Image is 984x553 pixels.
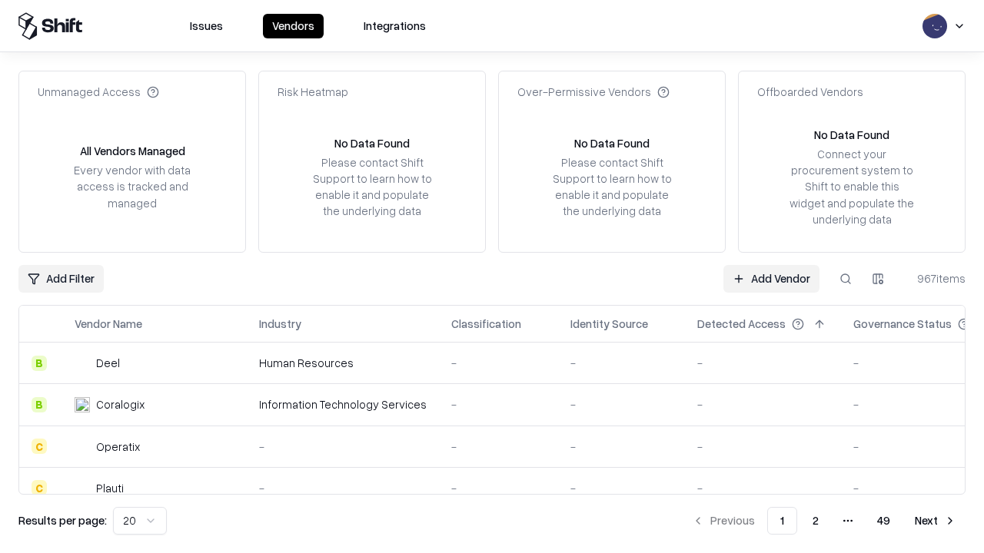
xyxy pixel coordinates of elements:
div: - [451,480,546,496]
div: - [451,439,546,455]
div: Connect your procurement system to Shift to enable this widget and populate the underlying data [788,146,916,227]
div: - [259,480,427,496]
div: Plauti [96,480,124,496]
div: Deel [96,355,120,371]
div: 967 items [904,270,966,286]
button: 2 [800,507,831,535]
p: Results per page: [18,512,107,528]
div: - [697,439,829,455]
button: Integrations [354,14,435,38]
div: - [451,396,546,412]
div: - [697,396,829,412]
div: Coralogix [96,396,145,412]
button: Next [906,507,966,535]
div: Human Resources [259,355,427,371]
div: Detected Access [697,316,786,332]
img: Coralogix [75,397,90,412]
div: Identity Source [570,316,648,332]
div: Please contact Shift Support to learn how to enable it and populate the underlying data [308,154,436,220]
div: Information Technology Services [259,396,427,412]
div: - [259,439,427,455]
div: C [32,439,47,454]
div: No Data Found [574,135,650,151]
div: Over-Permissive Vendors [517,84,670,100]
img: Deel [75,356,90,371]
div: Risk Heatmap [278,84,348,100]
div: Vendor Name [75,316,142,332]
div: Unmanaged Access [38,84,159,100]
button: Vendors [263,14,324,38]
div: C [32,480,47,495]
div: - [697,480,829,496]
div: No Data Found [334,135,410,151]
div: Classification [451,316,521,332]
div: Operatix [96,439,140,455]
button: 1 [767,507,797,535]
div: - [570,480,673,496]
div: - [451,355,546,371]
img: Plauti [75,480,90,495]
button: Issues [181,14,232,38]
div: Industry [259,316,301,332]
button: 49 [865,507,903,535]
div: Every vendor with data access is tracked and managed [68,162,196,210]
div: All Vendors Managed [80,143,185,159]
div: B [32,356,47,371]
nav: pagination [683,507,966,535]
img: Operatix [75,439,90,454]
a: Add Vendor [723,265,819,293]
div: Please contact Shift Support to learn how to enable it and populate the underlying data [548,154,676,220]
div: Offboarded Vendors [757,84,863,100]
div: - [570,439,673,455]
div: Governance Status [853,316,952,332]
div: - [697,355,829,371]
div: - [570,396,673,412]
div: B [32,397,47,412]
div: No Data Found [814,127,889,143]
button: Add Filter [18,265,104,293]
div: - [570,355,673,371]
